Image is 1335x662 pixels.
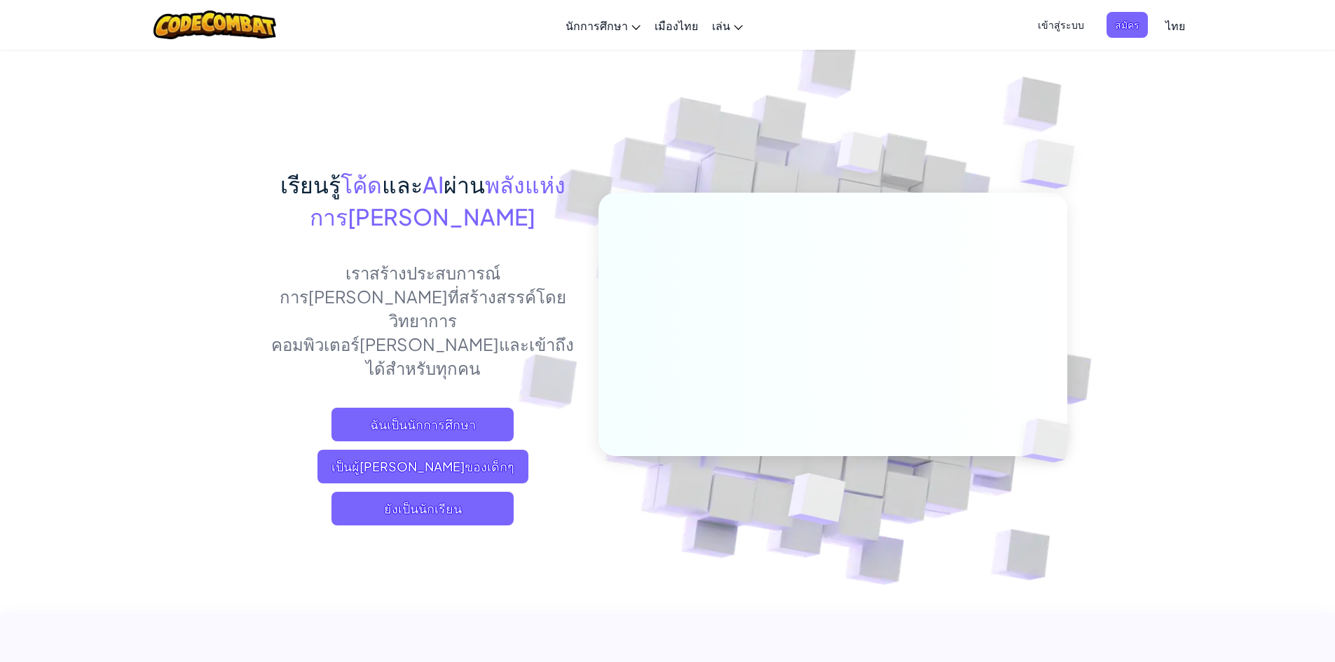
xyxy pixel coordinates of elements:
[423,170,444,198] font: AI
[998,389,1103,492] img: ลูกบาศก์ทับซ้อนกัน
[331,492,514,525] button: ยังเป็นนักเรียน
[655,18,698,33] font: เมืองไทย
[1115,18,1139,31] font: สมัคร
[382,170,423,198] font: และ
[271,262,574,378] font: เราสร้างประสบการณ์การ[PERSON_NAME]ที่สร้างสรรค์โดยวิทยาการคอมพิวเตอร์[PERSON_NAME]และเข้าถึงได้สำ...
[341,170,382,198] font: โค้ด
[1029,12,1093,38] button: เข้าสู่ระบบ
[559,6,648,44] a: นักการศึกษา
[705,6,750,44] a: เล่น
[712,18,730,33] font: เล่น
[331,458,514,474] font: เป็นผู้[PERSON_NAME]ของเด็กๆ
[444,170,485,198] font: ผ่าน
[1107,12,1148,38] button: สมัคร
[1165,18,1185,33] font: ไทย
[566,18,628,33] font: นักการศึกษา
[370,416,476,432] font: ฉันเป็นนักการศึกษา
[384,500,462,516] font: ยังเป็นนักเรียน
[153,11,276,39] img: โลโก้ CodeCombat
[648,6,705,44] a: เมืองไทย
[317,450,528,483] a: เป็นผู้[PERSON_NAME]ของเด็กๆ
[992,105,1114,223] img: ลูกบาศก์ทับซ้อนกัน
[753,443,879,560] img: ลูกบาศก์ทับซ้อนกัน
[331,408,514,441] a: ฉันเป็นนักการศึกษา
[280,170,341,198] font: เรียนรู้
[1158,6,1192,44] a: ไทย
[1038,18,1084,31] font: เข้าสู่ระบบ
[810,104,911,209] img: ลูกบาศก์ทับซ้อนกัน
